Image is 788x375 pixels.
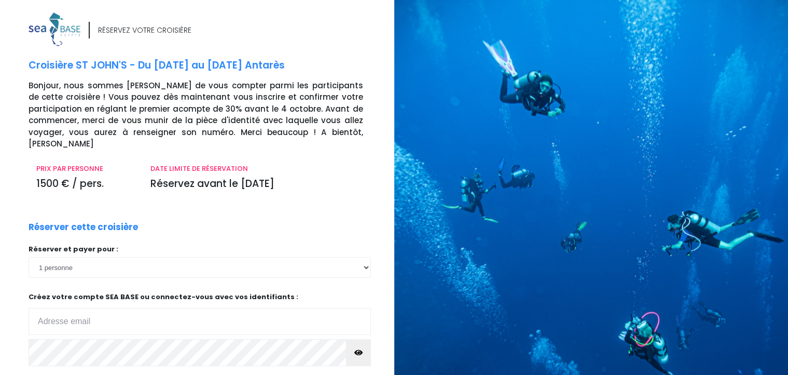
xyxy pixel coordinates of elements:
img: logo_color1.png [29,12,80,46]
p: Réserver cette croisière [29,221,138,234]
p: Réserver et payer pour : [29,244,371,255]
p: DATE LIMITE DE RÉSERVATION [150,164,363,174]
p: Bonjour, nous sommes [PERSON_NAME] de vous compter parmi les participants de cette croisière ! Vo... [29,80,386,150]
input: Adresse email [29,308,371,335]
p: Croisière ST JOHN'S - Du [DATE] au [DATE] Antarès [29,58,386,73]
p: 1500 € / pers. [36,177,135,192]
p: PRIX PAR PERSONNE [36,164,135,174]
p: Créez votre compte SEA BASE ou connectez-vous avec vos identifiants : [29,292,371,335]
div: RÉSERVEZ VOTRE CROISIÈRE [98,25,191,36]
p: Réservez avant le [DATE] [150,177,363,192]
